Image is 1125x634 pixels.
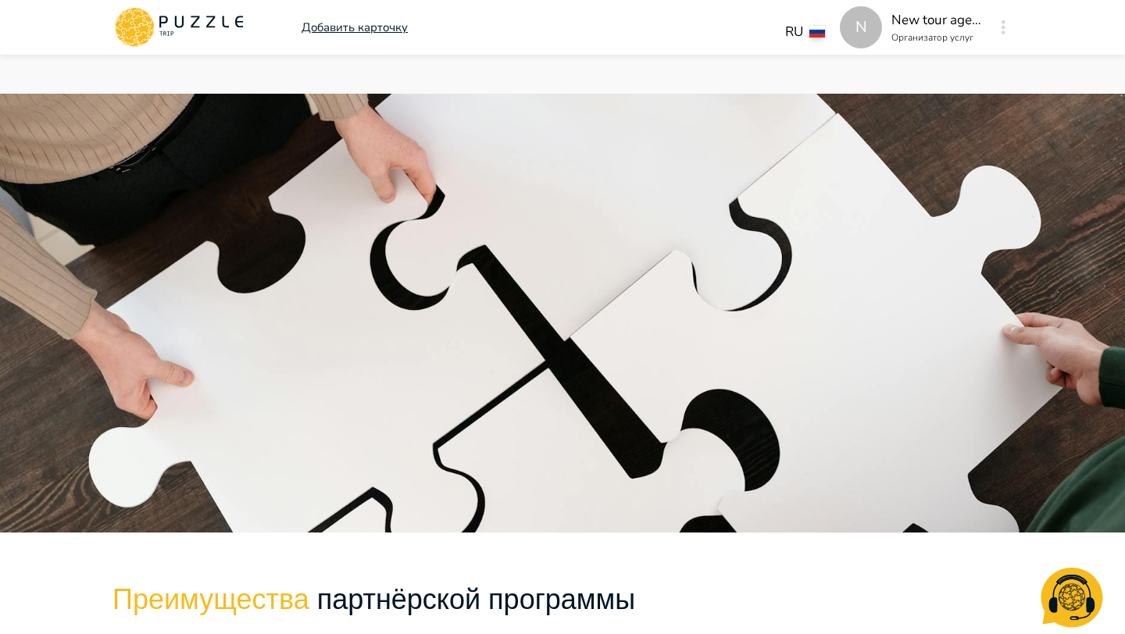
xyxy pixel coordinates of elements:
[785,22,803,42] p: RU
[112,583,309,615] span: Преимущества
[809,26,825,37] img: lang
[840,6,882,48] div: N
[891,10,985,30] p: New tour agency
[302,19,408,37] a: Добавить карточку
[112,582,1012,616] h2: партнёрской программы
[891,30,985,45] p: Организатор услуг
